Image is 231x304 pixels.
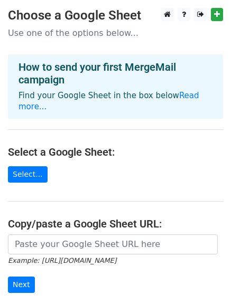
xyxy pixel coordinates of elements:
[8,217,223,230] h4: Copy/paste a Google Sheet URL:
[8,8,223,23] h3: Choose a Google Sheet
[8,166,48,183] a: Select...
[8,256,116,264] small: Example: [URL][DOMAIN_NAME]
[19,91,199,111] a: Read more...
[8,27,223,39] p: Use one of the options below...
[8,146,223,158] h4: Select a Google Sheet:
[19,90,212,112] p: Find your Google Sheet in the box below
[19,61,212,86] h4: How to send your first MergeMail campaign
[8,277,35,293] input: Next
[8,234,218,254] input: Paste your Google Sheet URL here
